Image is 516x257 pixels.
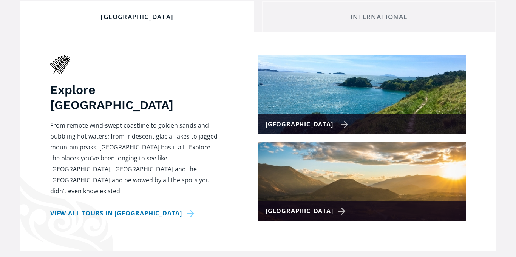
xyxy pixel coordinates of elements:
a: [GEOGRAPHIC_DATA] [258,142,466,221]
div: [GEOGRAPHIC_DATA] [266,119,348,130]
a: View all tours in [GEOGRAPHIC_DATA] [50,208,197,219]
div: [GEOGRAPHIC_DATA] [26,13,248,21]
h3: Explore [GEOGRAPHIC_DATA] [50,82,220,112]
div: International [268,13,490,21]
a: [GEOGRAPHIC_DATA] [258,55,466,134]
div: [GEOGRAPHIC_DATA] [266,206,348,217]
p: From remote wind-swept coastline to golden sands and bubbling hot waters; from iridescent glacial... [50,120,220,197]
